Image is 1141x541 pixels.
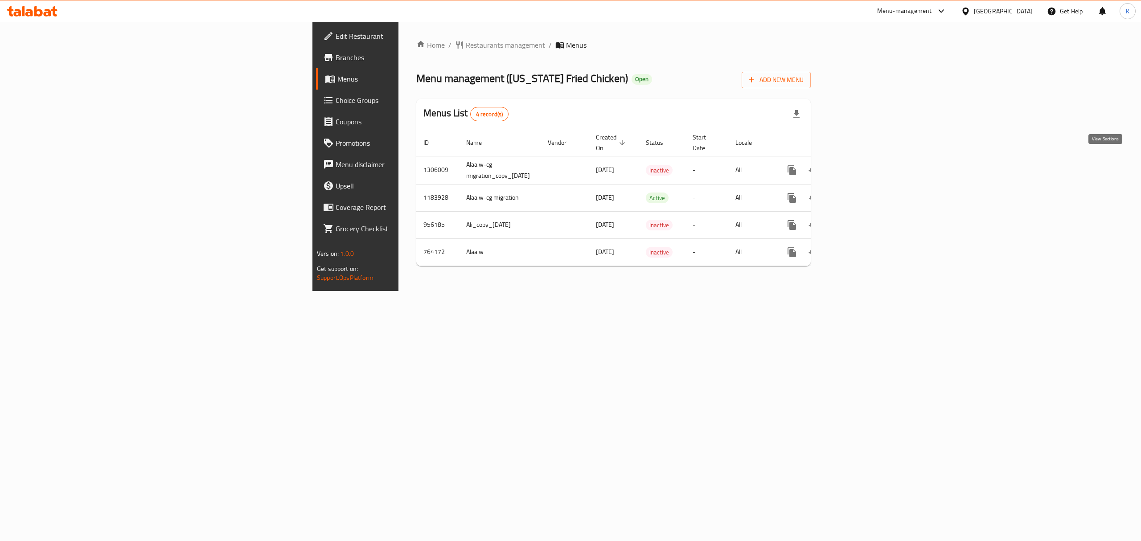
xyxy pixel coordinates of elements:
[781,214,803,236] button: more
[336,138,496,148] span: Promotions
[974,6,1033,16] div: [GEOGRAPHIC_DATA]
[316,218,503,239] a: Grocery Checklist
[566,40,587,50] span: Menus
[786,103,807,125] div: Export file
[317,248,339,259] span: Version:
[317,272,373,283] a: Support.OpsPlatform
[549,40,552,50] li: /
[728,156,774,184] td: All
[646,137,675,148] span: Status
[685,184,728,211] td: -
[316,197,503,218] a: Coverage Report
[336,202,496,213] span: Coverage Report
[742,72,811,88] button: Add New Menu
[316,68,503,90] a: Menus
[416,40,811,50] nav: breadcrumb
[735,137,763,148] span: Locale
[548,137,578,148] span: Vendor
[423,107,509,121] h2: Menus List
[646,220,673,230] span: Inactive
[336,180,496,191] span: Upsell
[728,184,774,211] td: All
[596,246,614,258] span: [DATE]
[336,116,496,127] span: Coupons
[337,74,496,84] span: Menus
[316,154,503,175] a: Menu disclaimer
[470,107,509,121] div: Total records count
[632,74,652,85] div: Open
[728,211,774,238] td: All
[646,193,669,203] span: Active
[316,175,503,197] a: Upsell
[685,238,728,266] td: -
[596,132,628,153] span: Created On
[632,75,652,83] span: Open
[803,242,824,263] button: Change Status
[423,137,440,148] span: ID
[316,90,503,111] a: Choice Groups
[316,25,503,47] a: Edit Restaurant
[646,247,673,258] span: Inactive
[781,187,803,209] button: more
[749,74,804,86] span: Add New Menu
[596,219,614,230] span: [DATE]
[728,238,774,266] td: All
[693,132,718,153] span: Start Date
[336,31,496,41] span: Edit Restaurant
[781,160,803,181] button: more
[1126,6,1129,16] span: K
[316,111,503,132] a: Coupons
[336,95,496,106] span: Choice Groups
[316,47,503,68] a: Branches
[774,129,874,156] th: Actions
[340,248,354,259] span: 1.0.0
[416,68,628,88] span: Menu management ( [US_STATE] Fried Chicken )
[316,132,503,154] a: Promotions
[803,187,824,209] button: Change Status
[685,156,728,184] td: -
[596,164,614,176] span: [DATE]
[336,223,496,234] span: Grocery Checklist
[336,52,496,63] span: Branches
[471,110,509,119] span: 4 record(s)
[416,129,874,266] table: enhanced table
[317,263,358,275] span: Get support on:
[803,214,824,236] button: Change Status
[596,192,614,203] span: [DATE]
[781,242,803,263] button: more
[466,40,545,50] span: Restaurants management
[877,6,932,16] div: Menu-management
[336,159,496,170] span: Menu disclaimer
[685,211,728,238] td: -
[646,165,673,176] span: Inactive
[466,137,493,148] span: Name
